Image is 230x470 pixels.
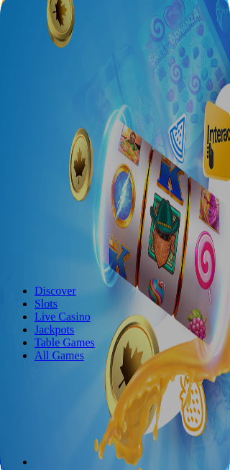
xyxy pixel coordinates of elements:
[34,323,74,336] span: Jackpots
[34,298,57,310] a: Slots
[6,285,224,389] header: Lobby
[34,310,91,323] a: Live Casino
[34,349,84,361] span: All Games
[34,285,76,297] a: Discover
[6,285,224,362] nav: Lobby
[34,336,95,349] span: Table Games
